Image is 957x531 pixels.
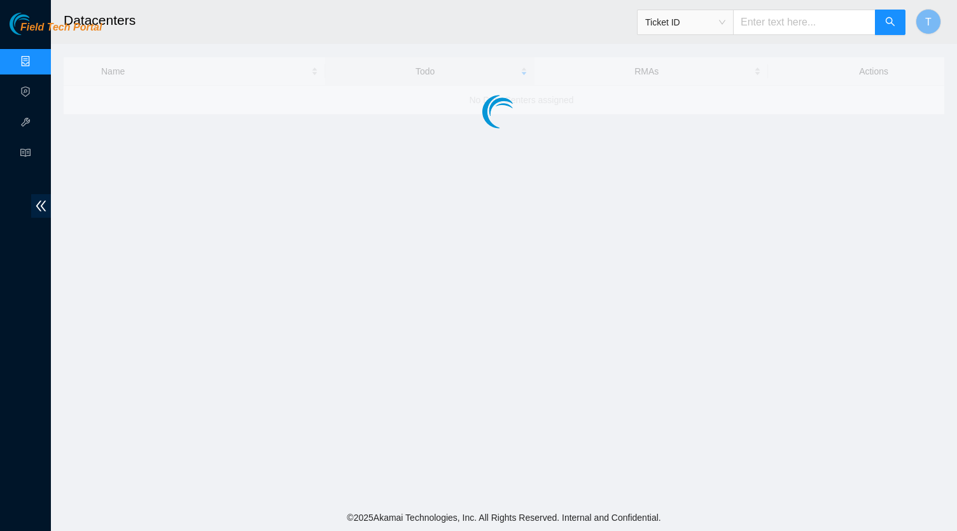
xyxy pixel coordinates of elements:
a: Akamai TechnologiesField Tech Portal [10,23,102,39]
span: Field Tech Portal [20,22,102,34]
span: T [925,14,932,30]
span: read [20,142,31,167]
button: T [916,9,941,34]
span: double-left [31,194,51,218]
span: search [885,17,895,29]
span: Ticket ID [645,13,725,32]
button: search [875,10,905,35]
footer: © 2025 Akamai Technologies, Inc. All Rights Reserved. Internal and Confidential. [51,504,957,531]
img: Akamai Technologies [10,13,64,35]
input: Enter text here... [733,10,876,35]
